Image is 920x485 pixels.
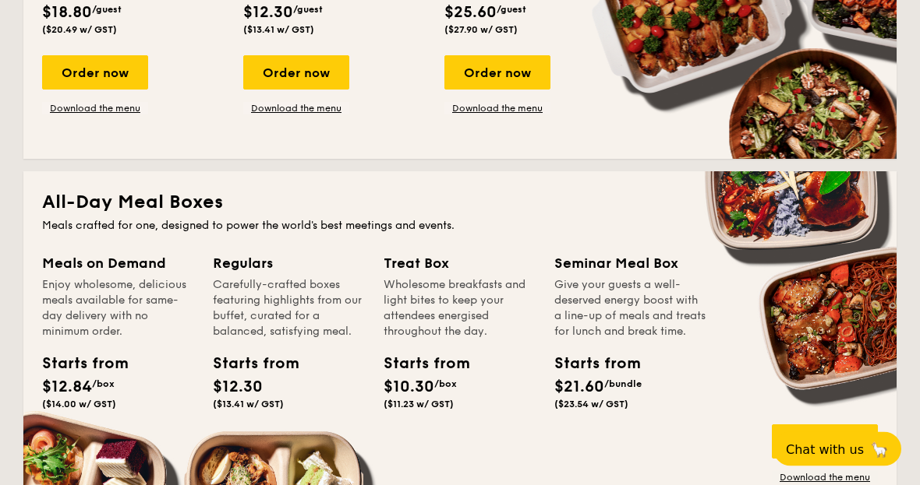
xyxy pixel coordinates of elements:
[384,353,454,376] div: Starts from
[554,278,706,340] div: Give your guests a well-deserved energy boost with a line-up of meals and treats for lunch and br...
[213,353,283,376] div: Starts from
[554,353,625,376] div: Starts from
[384,253,536,275] div: Treat Box
[384,278,536,340] div: Wholesome breakfasts and light bites to keep your attendees energised throughout the day.
[772,472,878,484] a: Download the menu
[92,379,115,390] span: /box
[42,353,112,376] div: Starts from
[213,378,263,397] span: $12.30
[384,378,434,397] span: $10.30
[213,399,284,410] span: ($13.41 w/ GST)
[870,441,889,459] span: 🦙
[42,191,878,216] h2: All-Day Meal Boxes
[42,399,116,410] span: ($14.00 w/ GST)
[554,399,628,410] span: ($23.54 w/ GST)
[42,56,148,90] div: Order now
[434,379,457,390] span: /box
[213,278,365,340] div: Carefully-crafted boxes featuring highlights from our buffet, curated for a balanced, satisfying ...
[213,253,365,275] div: Regulars
[444,56,550,90] div: Order now
[384,399,454,410] span: ($11.23 w/ GST)
[497,5,526,16] span: /guest
[42,4,92,23] span: $18.80
[243,25,314,36] span: ($13.41 w/ GST)
[604,379,642,390] span: /bundle
[243,56,349,90] div: Order now
[243,103,349,115] a: Download the menu
[786,442,864,457] span: Chat with us
[42,103,148,115] a: Download the menu
[42,278,194,340] div: Enjoy wholesome, delicious meals available for same-day delivery with no minimum order.
[42,253,194,275] div: Meals on Demand
[92,5,122,16] span: /guest
[42,25,117,36] span: ($20.49 w/ GST)
[554,253,706,275] div: Seminar Meal Box
[42,378,92,397] span: $12.84
[243,4,293,23] span: $12.30
[554,378,604,397] span: $21.60
[444,25,518,36] span: ($27.90 w/ GST)
[444,103,550,115] a: Download the menu
[773,432,901,466] button: Chat with us🦙
[772,425,878,459] div: Order now
[293,5,323,16] span: /guest
[42,219,878,234] div: Meals crafted for one, designed to power the world's best meetings and events.
[444,4,497,23] span: $25.60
